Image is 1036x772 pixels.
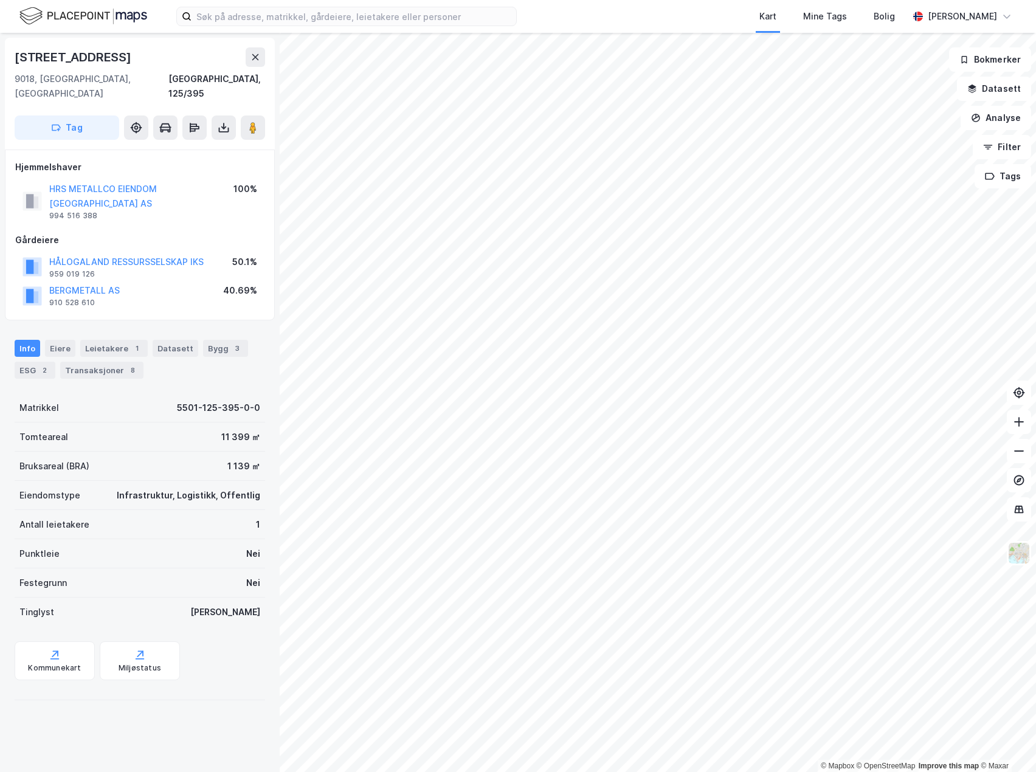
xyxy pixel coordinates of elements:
div: 1 [131,342,143,354]
div: 3 [231,342,243,354]
a: OpenStreetMap [857,762,916,770]
div: 50.1% [232,255,257,269]
button: Tags [975,164,1031,188]
div: Eiendomstype [19,488,80,503]
img: logo.f888ab2527a4732fd821a326f86c7f29.svg [19,5,147,27]
div: Kontrollprogram for chat [975,714,1036,772]
a: Mapbox [821,762,854,770]
div: Bolig [874,9,895,24]
button: Filter [973,135,1031,159]
div: 8 [126,364,139,376]
div: 1 139 ㎡ [227,459,260,474]
div: Mine Tags [803,9,847,24]
div: [GEOGRAPHIC_DATA], 125/395 [168,72,265,101]
div: Transaksjoner [60,362,143,379]
button: Bokmerker [949,47,1031,72]
div: Matrikkel [19,401,59,415]
img: Z [1007,542,1031,565]
button: Tag [15,115,119,140]
div: Antall leietakere [19,517,89,532]
input: Søk på adresse, matrikkel, gårdeiere, leietakere eller personer [192,7,516,26]
div: Miljøstatus [119,663,161,673]
div: [PERSON_NAME] [928,9,997,24]
div: 1 [256,517,260,532]
div: Infrastruktur, Logistikk, Offentlig [117,488,260,503]
div: 9018, [GEOGRAPHIC_DATA], [GEOGRAPHIC_DATA] [15,72,168,101]
div: Punktleie [19,546,60,561]
div: Leietakere [80,340,148,357]
div: Nei [246,546,260,561]
div: Info [15,340,40,357]
div: Gårdeiere [15,233,264,247]
button: Datasett [957,77,1031,101]
div: Tomteareal [19,430,68,444]
div: 2 [38,364,50,376]
div: Tinglyst [19,605,54,619]
div: 994 516 388 [49,211,97,221]
div: Nei [246,576,260,590]
a: Improve this map [919,762,979,770]
button: Analyse [961,106,1031,130]
div: ESG [15,362,55,379]
div: Eiere [45,340,75,357]
div: [STREET_ADDRESS] [15,47,134,67]
div: Bygg [203,340,248,357]
div: Festegrunn [19,576,67,590]
div: Hjemmelshaver [15,160,264,174]
iframe: Chat Widget [975,714,1036,772]
div: 959 019 126 [49,269,95,279]
div: Kart [759,9,776,24]
div: 5501-125-395-0-0 [177,401,260,415]
div: 11 399 ㎡ [221,430,260,444]
div: 100% [233,182,257,196]
div: Bruksareal (BRA) [19,459,89,474]
div: 40.69% [223,283,257,298]
div: [PERSON_NAME] [190,605,260,619]
div: 910 528 610 [49,298,95,308]
div: Datasett [153,340,198,357]
div: Kommunekart [28,663,81,673]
